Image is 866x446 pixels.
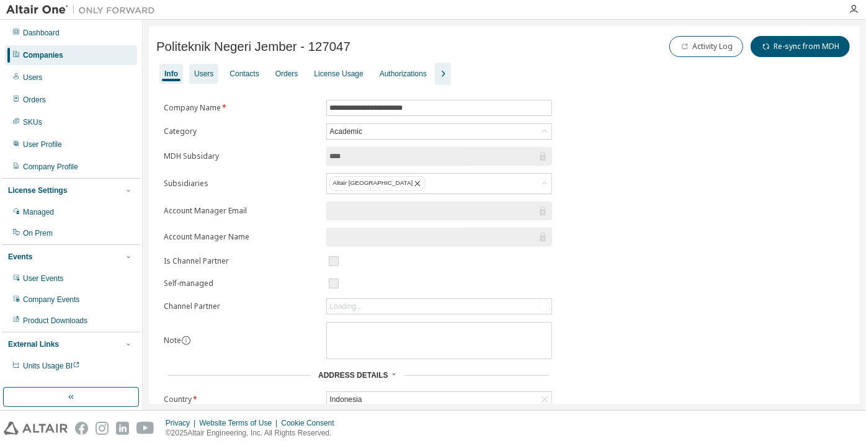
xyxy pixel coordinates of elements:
[380,69,427,79] div: Authorizations
[164,151,319,161] label: MDH Subsidary
[328,125,364,138] div: Academic
[23,228,53,238] div: On Prem
[327,392,551,407] div: Indonesia
[156,40,350,54] span: Politeknik Negeri Jember - 127047
[4,422,68,435] img: altair_logo.svg
[116,422,129,435] img: linkedin.svg
[23,50,63,60] div: Companies
[23,207,54,217] div: Managed
[275,69,298,79] div: Orders
[329,176,426,191] div: Altair [GEOGRAPHIC_DATA]
[164,179,319,189] label: Subsidiaries
[751,36,850,57] button: Re-sync from MDH
[136,422,154,435] img: youtube.svg
[23,117,42,127] div: SKUs
[164,279,319,288] label: Self-managed
[6,4,161,16] img: Altair One
[199,418,281,428] div: Website Terms of Use
[23,295,79,305] div: Company Events
[181,336,191,346] button: information
[328,393,364,406] div: Indonesia
[164,256,319,266] label: Is Channel Partner
[96,422,109,435] img: instagram.svg
[23,28,60,38] div: Dashboard
[23,316,87,326] div: Product Downloads
[164,335,181,346] label: Note
[23,73,42,83] div: Users
[194,69,213,79] div: Users
[669,36,743,57] button: Activity Log
[23,362,80,370] span: Units Usage BI
[164,206,319,216] label: Account Manager Email
[23,274,63,283] div: User Events
[164,395,319,404] label: Country
[23,140,62,149] div: User Profile
[327,299,551,314] div: Loading...
[164,232,319,242] label: Account Manager Name
[164,69,178,79] div: Info
[164,301,319,311] label: Channel Partner
[164,103,319,113] label: Company Name
[23,95,46,105] div: Orders
[166,418,199,428] div: Privacy
[327,124,551,139] div: Academic
[8,339,59,349] div: External Links
[318,371,388,380] span: Address Details
[281,418,341,428] div: Cookie Consent
[8,185,67,195] div: License Settings
[230,69,259,79] div: Contacts
[327,174,551,194] div: Altair [GEOGRAPHIC_DATA]
[314,69,363,79] div: License Usage
[166,428,342,439] p: © 2025 Altair Engineering, Inc. All Rights Reserved.
[329,301,362,311] div: Loading...
[75,422,88,435] img: facebook.svg
[8,252,32,262] div: Events
[23,162,78,172] div: Company Profile
[164,127,319,136] label: Category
